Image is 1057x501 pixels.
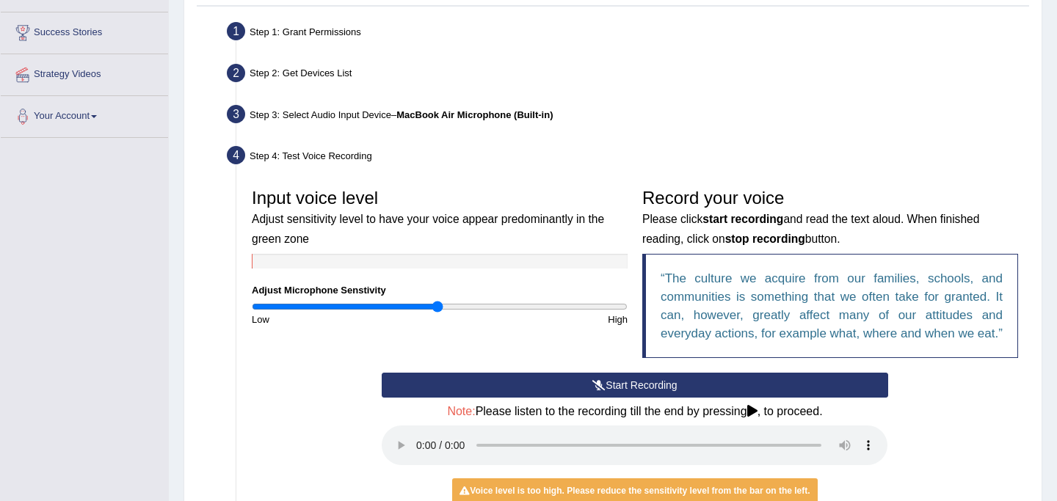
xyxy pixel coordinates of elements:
span: – [391,109,553,120]
button: Start Recording [382,373,887,398]
b: MacBook Air Microphone (Built-in) [396,109,553,120]
a: Strategy Videos [1,54,168,91]
label: Adjust Microphone Senstivity [252,283,386,297]
h3: Input voice level [252,189,628,246]
a: Success Stories [1,12,168,49]
small: Adjust sensitivity level to have your voice appear predominantly in the green zone [252,213,604,244]
div: Step 4: Test Voice Recording [220,142,1035,174]
h3: Record your voice [642,189,1018,246]
a: Your Account [1,96,168,133]
div: Step 1: Grant Permissions [220,18,1035,50]
div: Low [244,312,440,326]
q: The culture we acquire from our families, schools, and communities is something that we often tak... [661,271,1003,340]
h4: Please listen to the recording till the end by pressing , to proceed. [382,405,887,418]
b: start recording [702,213,783,225]
small: Please click and read the text aloud. When finished reading, click on button. [642,213,979,244]
div: Step 2: Get Devices List [220,59,1035,92]
div: Step 3: Select Audio Input Device [220,100,1035,133]
b: stop recording [725,233,805,245]
span: Note: [447,405,475,417]
div: High [440,312,635,326]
